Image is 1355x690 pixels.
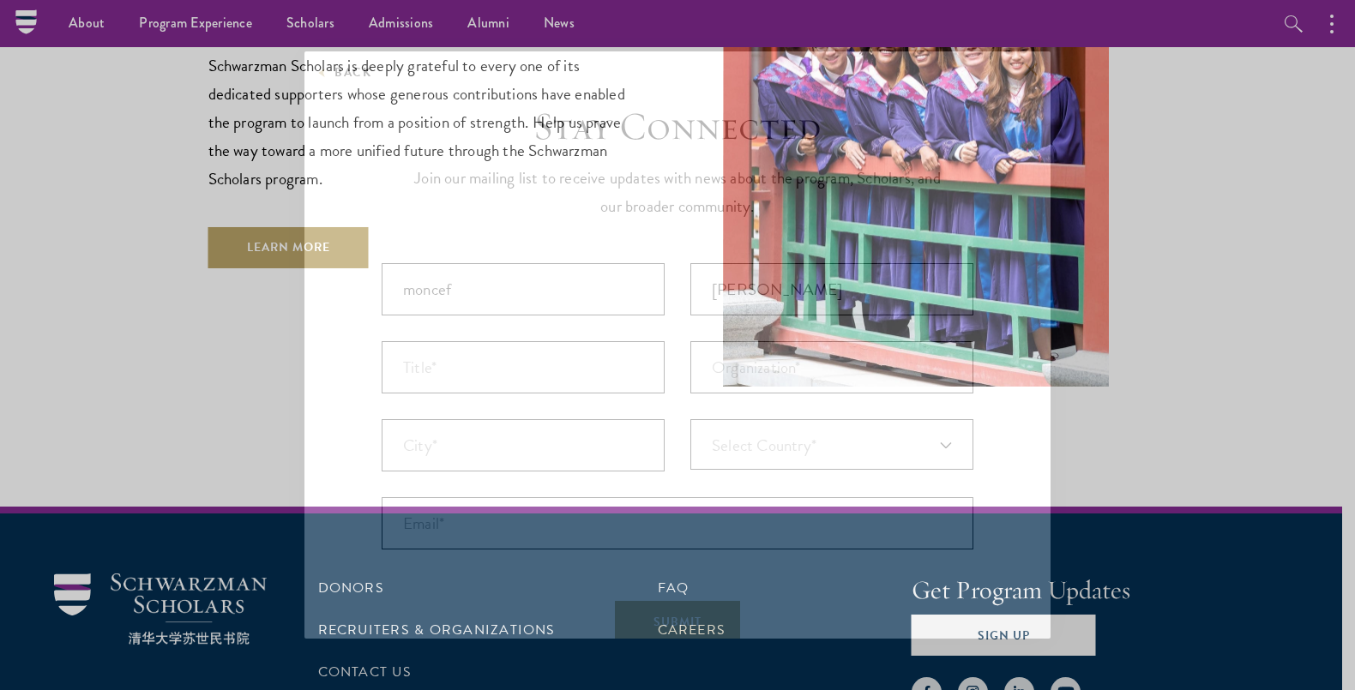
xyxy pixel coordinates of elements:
input: City* [382,419,665,471]
input: Last Name* [690,263,973,315]
button: Submit [615,601,740,642]
span: Submit [653,613,702,631]
input: First Name* [382,263,665,315]
input: Organization* [690,341,973,393]
input: Email* [382,497,973,549]
p: Join our mailing list to receive updates with news about the program, Scholars, and our broader c... [412,164,943,220]
button: Back [317,62,371,83]
input: Title* [382,341,665,393]
span: Select Country* [712,433,816,458]
h3: Stay Connected [533,103,822,151]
